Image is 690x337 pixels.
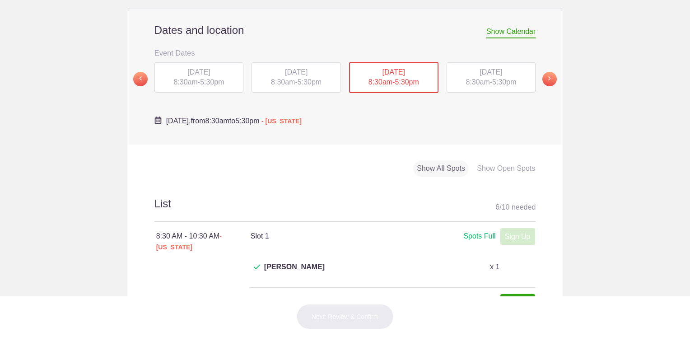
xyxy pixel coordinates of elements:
[297,304,394,329] button: Next: Review & Confirm
[486,28,536,38] span: Show Calendar
[473,160,539,177] div: Show Open Spots
[499,203,501,211] span: /
[251,231,392,242] h4: Slot 1
[271,78,295,86] span: 8:30am
[490,262,499,272] p: x 1
[156,233,222,251] span: - [US_STATE]
[205,117,229,125] span: 8:30am
[395,78,419,86] span: 5:30pm
[298,78,322,86] span: 5:30pm
[154,62,244,94] button: [DATE] 8:30am-5:30pm
[166,117,191,125] span: [DATE],
[154,46,536,60] h3: Event Dates
[235,117,259,125] span: 5:30pm
[264,262,325,283] span: [PERSON_NAME]
[368,78,392,86] span: 8:30am
[154,23,536,37] h2: Dates and location
[254,264,261,270] img: Check dark green
[480,68,502,76] span: [DATE]
[446,62,536,94] button: [DATE] 8:30am-5:30pm
[166,117,302,125] span: from to
[382,68,405,76] span: [DATE]
[349,62,438,94] div: -
[261,117,302,125] span: - [US_STATE]
[154,62,244,93] div: -
[500,294,535,311] a: Sign Up
[200,78,224,86] span: 5:30pm
[463,231,495,242] div: Spots Full
[154,196,536,222] h2: List
[285,68,308,76] span: [DATE]
[349,61,439,94] button: [DATE] 8:30am-5:30pm
[154,117,162,124] img: Cal purple
[187,68,210,76] span: [DATE]
[466,78,490,86] span: 8:30am
[173,78,197,86] span: 8:30am
[447,62,536,93] div: -
[413,160,469,177] div: Show All Spots
[156,231,251,253] div: 8:30 AM - 10:30 AM
[252,62,341,93] div: -
[492,78,516,86] span: 5:30pm
[495,201,536,214] div: 6 10 needed
[251,62,341,94] button: [DATE] 8:30am-5:30pm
